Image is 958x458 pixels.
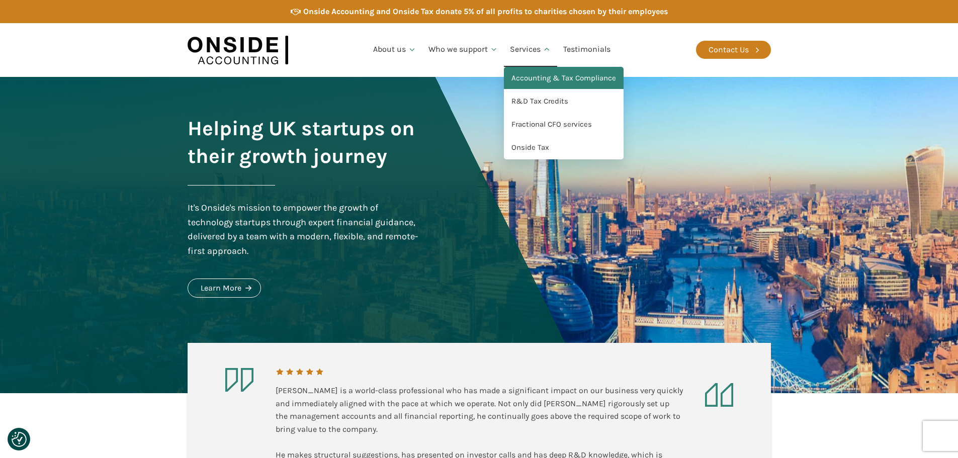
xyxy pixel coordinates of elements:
[188,201,421,258] div: It's Onside's mission to empower the growth of technology startups through expert financial guida...
[504,136,624,159] a: Onside Tax
[188,31,288,69] img: Onside Accounting
[303,5,668,18] div: Onside Accounting and Onside Tax donate 5% of all profits to charities chosen by their employees
[188,115,421,170] h1: Helping UK startups on their growth journey
[188,279,261,298] a: Learn More
[12,432,27,447] img: Revisit consent button
[201,282,241,295] div: Learn More
[504,90,624,113] a: R&D Tax Credits
[504,113,624,136] a: Fractional CFO services
[696,41,771,59] a: Contact Us
[422,33,504,67] a: Who we support
[367,33,422,67] a: About us
[557,33,617,67] a: Testimonials
[504,33,557,67] a: Services
[12,432,27,447] button: Consent Preferences
[709,43,749,56] div: Contact Us
[504,67,624,90] a: Accounting & Tax Compliance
